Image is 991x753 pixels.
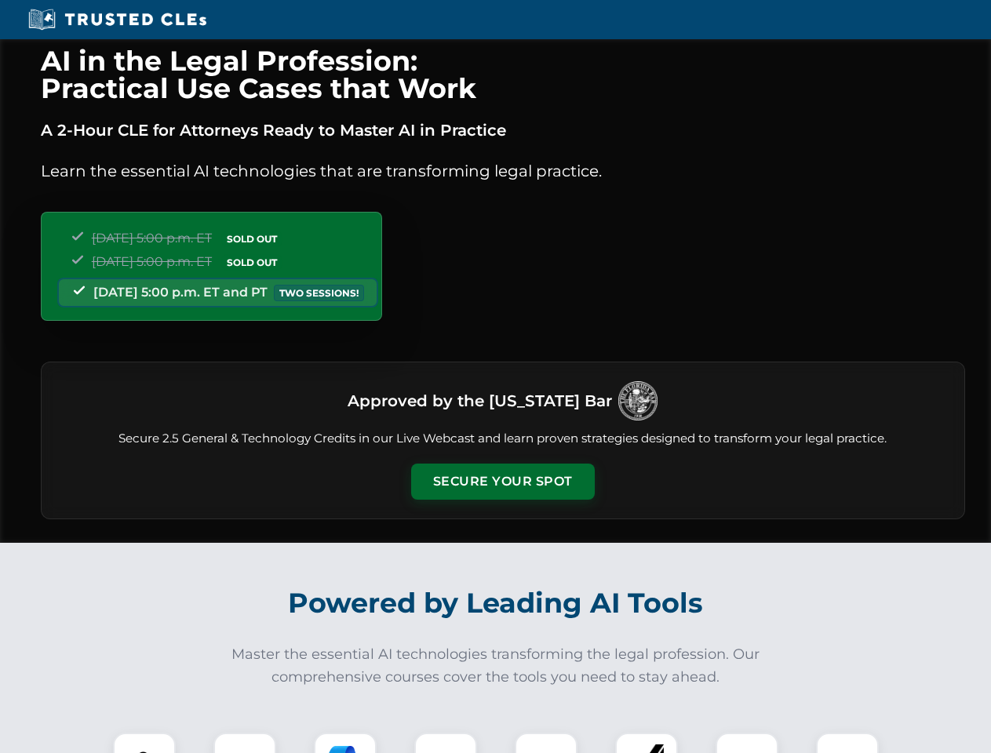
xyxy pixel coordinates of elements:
p: Learn the essential AI technologies that are transforming legal practice. [41,158,965,184]
p: Secure 2.5 General & Technology Credits in our Live Webcast and learn proven strategies designed ... [60,430,945,448]
h2: Powered by Leading AI Tools [61,576,931,631]
p: A 2-Hour CLE for Attorneys Ready to Master AI in Practice [41,118,965,143]
button: Secure Your Spot [411,464,595,500]
h1: AI in the Legal Profession: Practical Use Cases that Work [41,47,965,102]
p: Master the essential AI technologies transforming the legal profession. Our comprehensive courses... [221,643,771,689]
span: [DATE] 5:00 p.m. ET [92,254,212,269]
span: SOLD OUT [221,231,282,247]
span: [DATE] 5:00 p.m. ET [92,231,212,246]
img: Logo [618,381,658,420]
h3: Approved by the [US_STATE] Bar [348,387,612,415]
img: Trusted CLEs [24,8,211,31]
span: SOLD OUT [221,254,282,271]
